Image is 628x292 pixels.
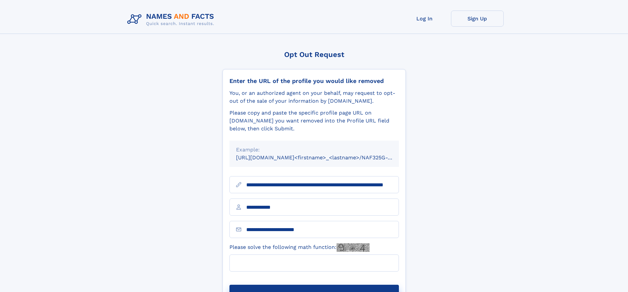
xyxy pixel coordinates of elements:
div: Example: [236,146,392,154]
div: Please copy and paste the specific profile page URL on [DOMAIN_NAME] you want removed into the Pr... [229,109,399,133]
div: Enter the URL of the profile you would like removed [229,77,399,85]
div: You, or an authorized agent on your behalf, may request to opt-out of the sale of your informatio... [229,89,399,105]
a: Sign Up [451,11,504,27]
label: Please solve the following math function: [229,243,370,252]
div: Opt Out Request [223,50,406,59]
small: [URL][DOMAIN_NAME]<firstname>_<lastname>/NAF325G-xxxxxxxx [236,154,411,161]
img: Logo Names and Facts [125,11,220,28]
a: Log In [398,11,451,27]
